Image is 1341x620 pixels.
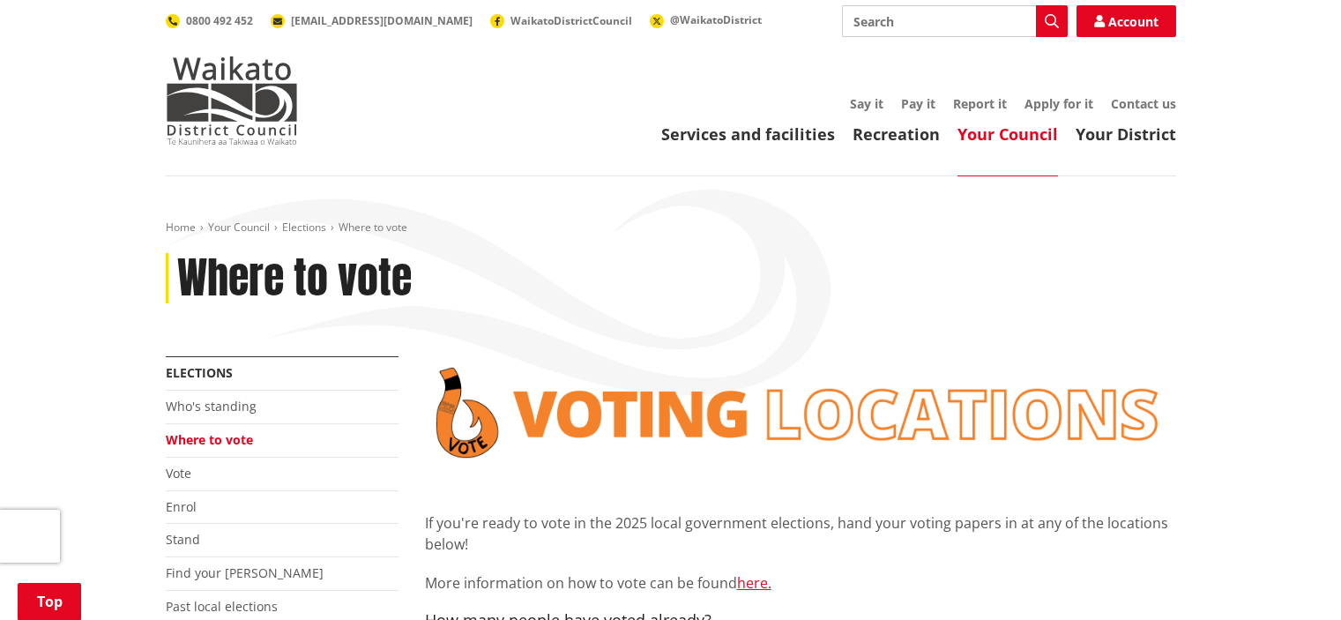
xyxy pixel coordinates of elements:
[850,95,883,112] a: Say it
[339,220,407,235] span: Where to vote
[166,531,200,548] a: Stand
[661,123,835,145] a: Services and facilities
[490,13,632,28] a: WaikatoDistrictCouncil
[1111,95,1176,112] a: Contact us
[1077,5,1176,37] a: Account
[425,512,1176,555] p: If you're ready to vote in the 2025 local government elections, hand your voting papers in at any...
[166,465,191,482] a: Vote
[166,56,298,145] img: Waikato District Council - Te Kaunihera aa Takiwaa o Waikato
[18,583,81,620] a: Top
[1024,95,1093,112] a: Apply for it
[510,13,632,28] span: WaikatoDistrictCouncil
[166,598,278,615] a: Past local elections
[957,123,1058,145] a: Your Council
[425,572,1176,594] p: More information on how to vote can be found
[166,13,253,28] a: 0800 492 452
[425,356,1176,469] img: voting locations banner
[208,220,270,235] a: Your Council
[166,564,324,581] a: Find your [PERSON_NAME]
[842,5,1068,37] input: Search input
[166,431,253,448] a: Where to vote
[282,220,326,235] a: Elections
[186,13,253,28] span: 0800 492 452
[901,95,935,112] a: Pay it
[166,220,196,235] a: Home
[953,95,1007,112] a: Report it
[271,13,473,28] a: [EMAIL_ADDRESS][DOMAIN_NAME]
[737,573,771,593] a: here.
[291,13,473,28] span: [EMAIL_ADDRESS][DOMAIN_NAME]
[177,253,412,304] h1: Where to vote
[1076,123,1176,145] a: Your District
[670,12,762,27] span: @WaikatoDistrict
[166,220,1176,235] nav: breadcrumb
[650,12,762,27] a: @WaikatoDistrict
[166,364,233,381] a: Elections
[853,123,940,145] a: Recreation
[166,498,197,515] a: Enrol
[166,398,257,415] a: Who's standing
